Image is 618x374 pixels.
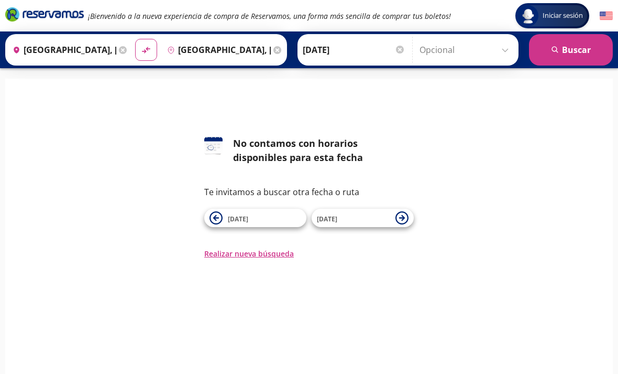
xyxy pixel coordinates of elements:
[303,37,405,63] input: Elegir Fecha
[600,9,613,23] button: English
[5,6,84,25] a: Brand Logo
[529,34,613,66] button: Buscar
[228,215,248,223] span: [DATE]
[163,37,271,63] input: Buscar Destino
[312,209,414,227] button: [DATE]
[420,37,513,63] input: Opcional
[204,186,414,198] p: Te invitamos a buscar otra fecha o ruta
[233,136,414,165] div: No contamos con horarios disponibles para esta fecha
[538,10,587,21] span: Iniciar sesión
[317,215,337,223] span: [DATE]
[88,11,451,21] em: ¡Bienvenido a la nueva experiencia de compra de Reservamos, una forma más sencilla de comprar tus...
[204,248,294,259] button: Realizar nueva búsqueda
[204,209,306,227] button: [DATE]
[8,37,116,63] input: Buscar Origen
[5,6,84,22] i: Brand Logo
